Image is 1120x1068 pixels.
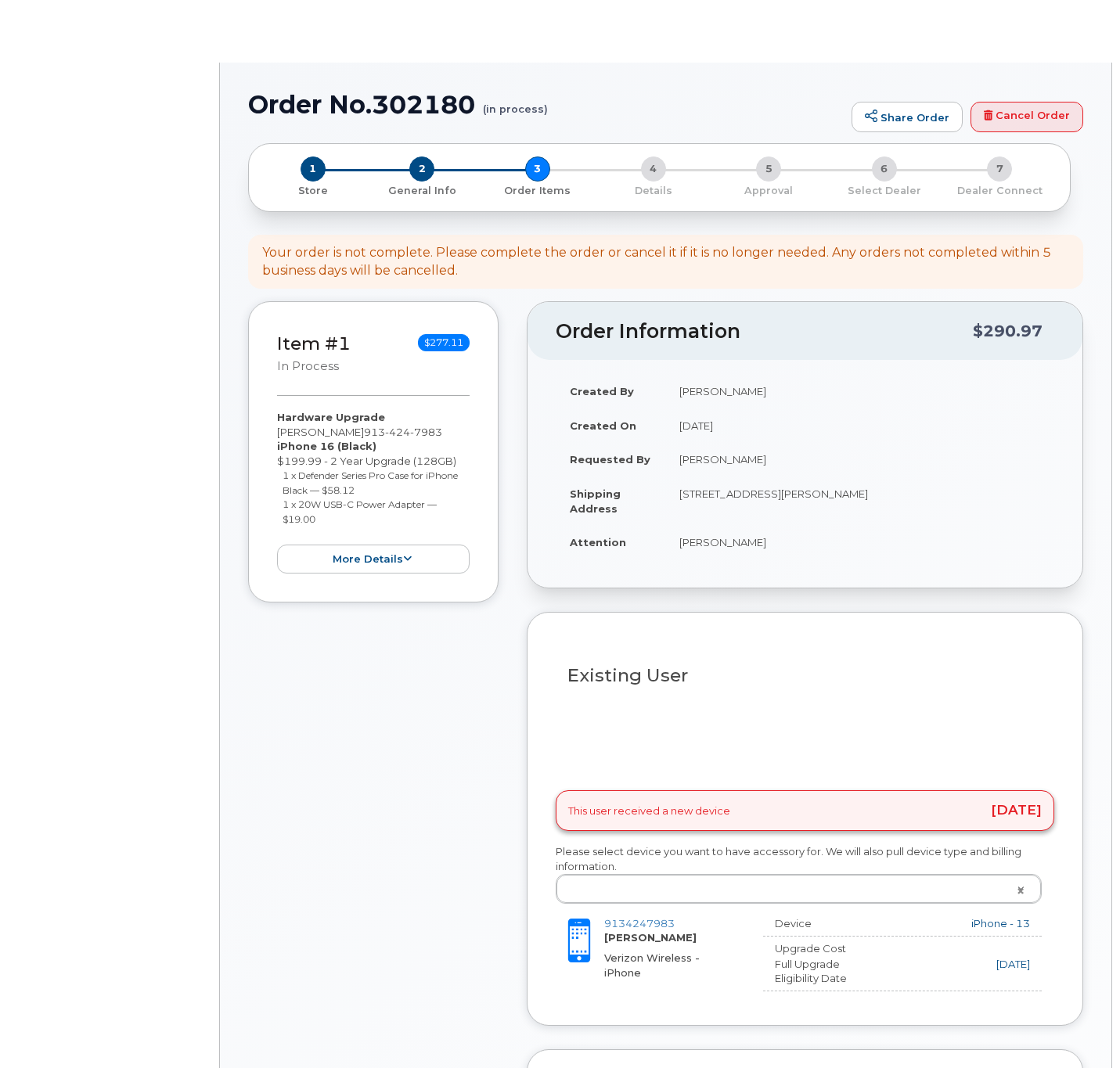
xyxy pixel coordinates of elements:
small: 1 x Defender Series Pro Case for iPhone Black — $58.12 [283,469,458,496]
p: Store [268,184,358,198]
div: iPhone - 13 [891,916,1030,931]
div: [PERSON_NAME] $199.99 - 2 Year Upgrade (128GB) [277,410,470,574]
strong: Requested By [570,453,650,466]
p: General Info [371,184,474,198]
span: [DATE] [991,804,1042,817]
h3: Existing User [567,666,1043,685]
a: Share Order [852,102,963,133]
strong: Created By [570,385,634,397]
span: 424 [385,426,410,438]
strong: Attention [570,536,626,548]
strong: [PERSON_NAME] [604,931,697,944]
a: Item #1 [277,333,351,354]
strong: Hardware Upgrade [277,411,385,423]
div: Full Upgrade Eligibility Date [763,957,879,986]
h2: Order Information [556,321,973,343]
span: 913 [364,426,442,438]
small: 1 x 20W USB-C Power Adapter — $19.00 [283,498,437,525]
strong: Shipping Address [570,487,621,515]
div: Please select device you want to have accessory for. We will also pull device type and billing in... [556,844,1054,903]
td: [PERSON_NAME] [665,442,1054,476]
a: Cancel Order [971,102,1083,133]
strong: iPhone 16 (Black) [277,440,376,452]
div: Your order is not complete. Please complete the order or cancel it if it is no longer needed. Any... [262,244,1069,280]
div: This user received a new device [556,790,1054,830]
span: 2 [409,156,434,182]
div: Device [763,916,879,931]
td: [PERSON_NAME] [665,525,1054,559]
div: [DATE] [891,957,1030,972]
a: 2 General Info [365,182,481,198]
td: [STREET_ADDRESS][PERSON_NAME] [665,476,1054,525]
div: $290.97 [973,316,1043,346]
span: 7983 [410,426,442,438]
span: $277.11 [418,334,470,351]
div: Upgrade Cost [763,941,879,956]
h1: Order No.302180 [248,91,844,118]
small: (in process) [483,91,548,115]
td: [PERSON_NAME] [665,374,1054,408]
strong: Created On [570,419,636,432]
a: 9134247983 [604,917,675,930]
small: in process [277,359,339,373]
div: Verizon Wireless - iPhone [604,951,738,980]
span: 1 [301,156,326,182]
td: [DATE] [665,408,1054,443]
button: more details [277,545,470,574]
a: 1 Store [261,182,365,198]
